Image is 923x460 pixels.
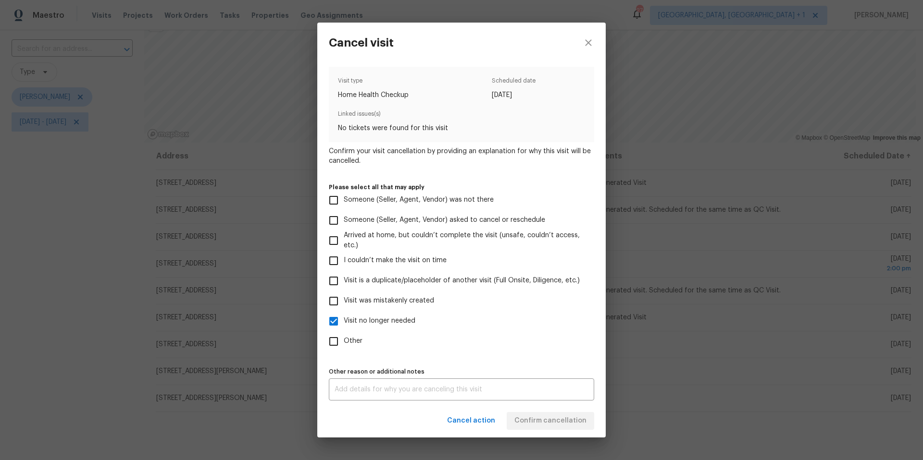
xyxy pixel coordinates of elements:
span: Arrived at home, but couldn’t complete the visit (unsafe, couldn’t access, etc.) [344,230,586,251]
h3: Cancel visit [329,36,394,49]
span: I couldn’t make the visit on time [344,255,447,266]
span: Cancel action [447,415,495,427]
span: Visit is a duplicate/placeholder of another visit (Full Onsite, Diligence, etc.) [344,276,580,286]
span: Home Health Checkup [338,90,409,100]
span: Visit was mistakenly created [344,296,434,306]
button: close [571,23,606,63]
span: Someone (Seller, Agent, Vendor) was not there [344,195,494,205]
span: Scheduled date [492,76,536,90]
span: Visit no longer needed [344,316,415,326]
span: No tickets were found for this visit [338,123,585,133]
span: Other [344,336,362,346]
span: Someone (Seller, Agent, Vendor) asked to cancel or reschedule [344,215,545,225]
span: [DATE] [492,90,536,100]
span: Linked issues(s) [338,109,585,123]
button: Cancel action [443,412,499,430]
span: Confirm your visit cancellation by providing an explanation for why this visit will be cancelled. [329,146,594,166]
label: Please select all that may apply [329,184,594,190]
span: Visit type [338,76,409,90]
label: Other reason or additional notes [329,369,594,375]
